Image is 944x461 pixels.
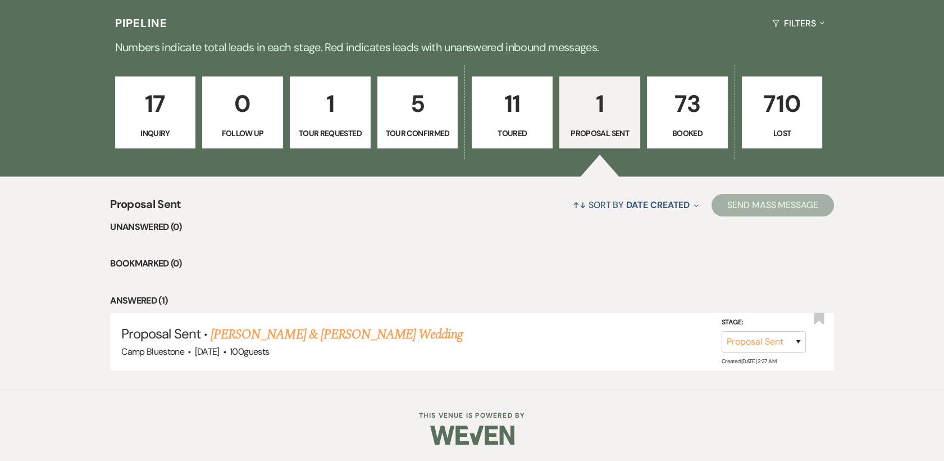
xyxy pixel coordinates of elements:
span: Proposal Sent [110,196,181,220]
a: 11Toured [472,76,553,148]
a: 0Follow Up [202,76,283,148]
p: Lost [749,127,815,139]
p: Proposal Sent [567,127,633,139]
a: 1Tour Requested [290,76,371,148]
span: 100 guests [230,346,269,358]
p: 17 [122,85,189,123]
a: 73Booked [647,76,728,148]
p: 0 [209,85,276,123]
span: Date Created [626,199,690,211]
a: 1Proposal Sent [559,76,640,148]
a: [PERSON_NAME] & [PERSON_NAME] Wedding [211,324,462,345]
li: Bookmarked (0) [110,256,834,271]
h3: Pipeline [115,15,168,31]
p: 73 [654,85,720,123]
button: Send Mass Message [712,194,834,216]
p: 710 [749,85,815,123]
p: Tour Requested [297,127,363,139]
a: 17Inquiry [115,76,196,148]
img: Weven Logo [430,415,514,455]
span: Proposal Sent [121,325,200,342]
p: 5 [385,85,451,123]
p: 11 [479,85,545,123]
span: ↑↓ [573,199,586,211]
span: [DATE] [195,346,220,358]
p: Toured [479,127,545,139]
p: Follow Up [209,127,276,139]
li: Unanswered (0) [110,220,834,234]
p: Inquiry [122,127,189,139]
p: Booked [654,127,720,139]
a: 710Lost [742,76,823,148]
p: 1 [567,85,633,123]
span: Created: [DATE] 2:27 AM [722,357,776,364]
span: Camp Bluestone [121,346,184,358]
li: Answered (1) [110,293,834,308]
p: Tour Confirmed [385,127,451,139]
a: 5Tour Confirmed [377,76,458,148]
button: Sort By Date Created [568,190,703,220]
p: 1 [297,85,363,123]
button: Filters [768,8,829,38]
p: Numbers indicate total leads in each stage. Red indicates leads with unanswered inbound messages. [68,38,877,56]
label: Stage: [722,317,806,329]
